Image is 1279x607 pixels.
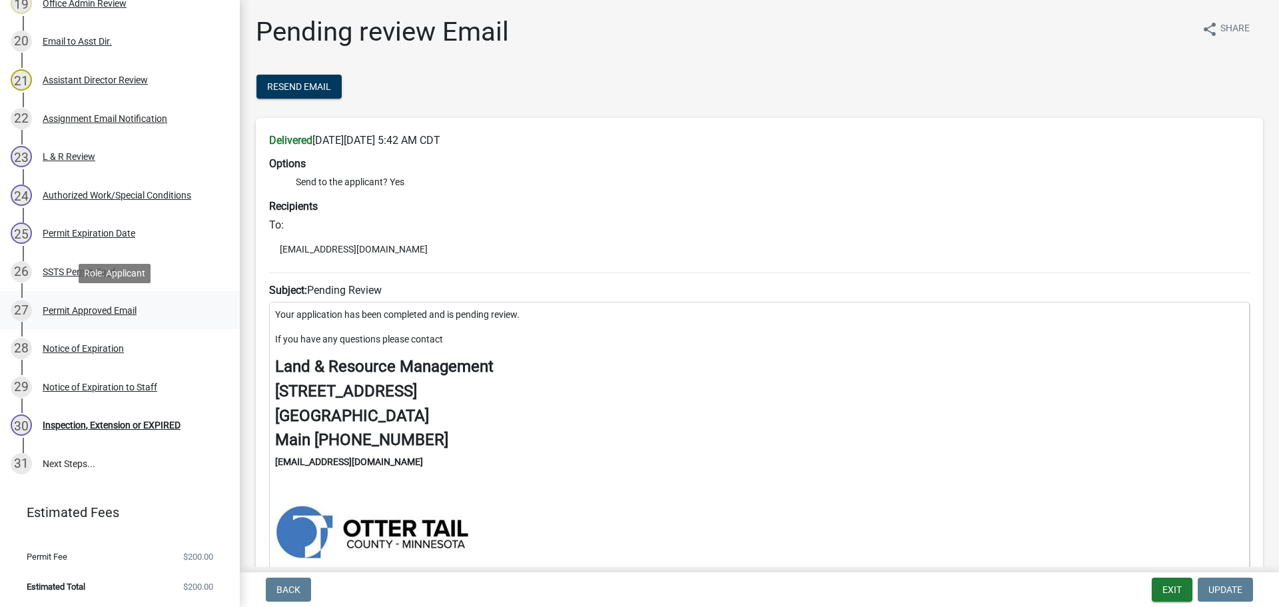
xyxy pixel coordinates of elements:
[43,152,95,161] div: L & R Review
[43,420,181,430] div: Inspection, Extension or EXPIRED
[11,31,32,52] div: 20
[1198,578,1253,602] button: Update
[43,267,115,277] div: SSTS Permit Card
[266,578,311,602] button: Back
[11,300,32,321] div: 27
[43,344,124,353] div: Notice of Expiration
[11,499,218,526] a: Estimated Fees
[11,146,32,167] div: 23
[1191,16,1260,42] button: shareShare
[275,332,1244,346] p: If you have any questions please contact
[43,382,157,392] div: Notice of Expiration to Staff
[1220,21,1250,37] span: Share
[269,219,1250,231] h6: To:
[269,239,1250,259] li: [EMAIL_ADDRESS][DOMAIN_NAME]
[275,382,417,400] strong: [STREET_ADDRESS]
[79,264,151,283] div: Role: Applicant
[1152,578,1192,602] button: Exit
[27,582,85,591] span: Estimated Total
[1202,21,1218,37] i: share
[269,134,1250,147] h6: [DATE][DATE] 5:42 AM CDT
[11,223,32,244] div: 25
[43,306,137,315] div: Permit Approved Email
[269,157,306,170] strong: Options
[269,134,312,147] strong: Delivered
[43,75,148,85] div: Assistant Director Review
[11,338,32,359] div: 28
[43,191,191,200] div: Authorized Work/Special Conditions
[267,81,331,92] span: Resend Email
[276,584,300,595] span: Back
[183,552,213,561] span: $200.00
[11,414,32,436] div: 30
[275,504,469,559] img: https://ottertailcountymn.us/wp-content/uploads/2018/11/EC-brand-blue-horizontal-400x112.jpg
[11,185,32,206] div: 24
[275,308,1244,322] p: Your application has been completed and is pending review.
[43,114,167,123] div: Assignment Email Notification
[275,456,423,467] strong: [EMAIL_ADDRESS][DOMAIN_NAME]
[27,552,67,561] span: Permit Fee
[256,75,342,99] button: Resend Email
[269,284,307,297] strong: Subject:
[11,108,32,129] div: 22
[183,582,213,591] span: $200.00
[11,69,32,91] div: 21
[296,175,1250,189] li: Send to the applicant? Yes
[43,229,135,238] div: Permit Expiration Date
[1208,584,1242,595] span: Update
[43,37,112,46] div: Email to Asst Dir.
[275,357,494,376] strong: Land & Resource Management
[275,406,429,425] strong: [GEOGRAPHIC_DATA]
[269,284,1250,297] h6: Pending Review
[11,376,32,398] div: 29
[11,261,32,283] div: 26
[11,453,32,474] div: 31
[275,430,448,449] strong: Main [PHONE_NUMBER]
[256,16,509,48] h1: Pending review Email
[269,200,318,213] strong: Recipients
